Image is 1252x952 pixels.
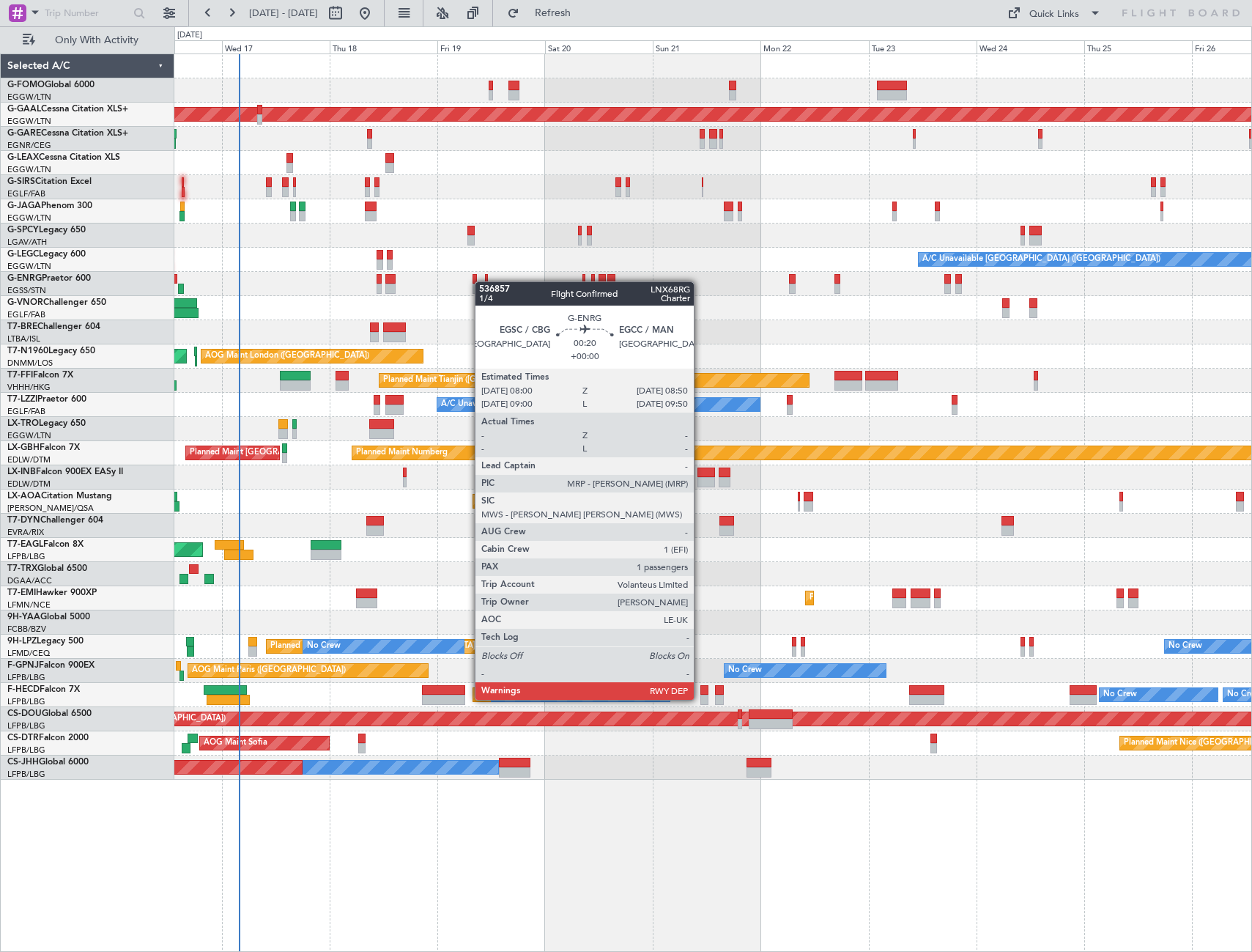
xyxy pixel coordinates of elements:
button: Quick Links [1000,1,1108,25]
span: G-LEAX [7,153,39,162]
span: T7-TRX [7,564,37,573]
a: EGLF/FAB [7,188,45,199]
a: F-HECDFalcon 7X [7,685,80,694]
span: G-JAGA [7,202,41,210]
span: 9H-LPZ [7,637,37,646]
span: T7-EAGL [7,540,43,549]
a: LFMD/CEQ [7,648,50,659]
span: G-SIRS [7,177,35,186]
span: 9H-YAA [7,613,40,621]
a: LFPB/LBG [7,745,45,756]
a: G-LEAXCessna Citation XLS [7,153,120,162]
input: Trip Number [45,2,129,24]
a: T7-BREChallenger 604 [7,322,100,331]
a: G-SIRSCitation Excel [7,177,92,186]
a: LFMN/NCE [7,599,51,610]
span: T7-LZZI [7,395,37,404]
div: Mon 22 [760,40,868,53]
div: Planned Maint Nice ([GEOGRAPHIC_DATA]) [477,490,640,512]
span: CS-DTR [7,734,39,742]
div: No Crew [1103,684,1137,706]
a: G-FOMOGlobal 6000 [7,81,95,89]
a: LFPB/LBG [7,769,45,780]
a: FCBB/BZV [7,624,46,635]
div: Fri 19 [437,40,545,53]
div: AOG Maint Sofia [204,732,267,754]
div: A/C Unavailable [GEOGRAPHIC_DATA] ([GEOGRAPHIC_DATA]) [441,394,679,416]
a: LX-AOACitation Mustang [7,492,112,501]
a: G-VNORChallenger 650 [7,298,106,307]
span: F-HECD [7,685,40,694]
div: A/C Unavailable [GEOGRAPHIC_DATA] ([GEOGRAPHIC_DATA]) [922,248,1160,270]
span: LX-AOA [7,492,41,501]
div: Planned Maint [GEOGRAPHIC_DATA] ([GEOGRAPHIC_DATA]) [477,684,708,706]
a: EGNR/CEG [7,140,51,151]
a: G-ENRGPraetor 600 [7,274,91,283]
span: LX-TRO [7,419,39,428]
a: EGLF/FAB [7,406,45,417]
a: CS-DOUGlobal 6500 [7,709,92,718]
a: VHHH/HKG [7,382,51,393]
a: G-JAGAPhenom 300 [7,202,92,210]
span: CS-JHH [7,758,39,767]
span: G-GARE [7,129,41,138]
div: Quick Links [1029,7,1079,22]
div: Wed 17 [222,40,330,53]
div: No Crew [307,635,341,657]
div: AOG Maint London ([GEOGRAPHIC_DATA]) [205,345,369,367]
button: Refresh [500,1,588,25]
a: LGAV/ATH [7,237,47,248]
a: EDLW/DTM [7,454,51,465]
div: Planned Maint Tianjin ([GEOGRAPHIC_DATA]) [383,369,554,391]
span: F-GPNJ [7,661,39,670]
a: EVRA/RIX [7,527,44,538]
div: Planned [GEOGRAPHIC_DATA] ([GEOGRAPHIC_DATA]) [270,635,478,657]
a: [PERSON_NAME]/QSA [7,503,94,514]
a: LX-GBHFalcon 7X [7,443,80,452]
a: T7-TRXGlobal 6500 [7,564,87,573]
span: LX-GBH [7,443,40,452]
div: Tue 23 [869,40,977,53]
a: LX-TROLegacy 650 [7,419,86,428]
a: LFPB/LBG [7,551,45,562]
span: LX-INB [7,468,36,476]
div: Planned Maint Nurnberg [356,442,448,464]
span: T7-EMI [7,588,36,597]
a: EGGW/LTN [7,213,51,224]
span: Only With Activity [38,35,155,45]
a: EGGW/LTN [7,164,51,175]
a: DGAA/ACC [7,575,52,586]
span: T7-BRE [7,322,37,331]
div: Planned Maint [GEOGRAPHIC_DATA] ([GEOGRAPHIC_DATA]) [190,442,421,464]
a: T7-DYNChallenger 604 [7,516,103,525]
span: [DATE] - [DATE] [249,7,318,20]
a: T7-EMIHawker 900XP [7,588,97,597]
a: CS-DTRFalcon 2000 [7,734,89,742]
a: 9H-YAAGlobal 5000 [7,613,90,621]
div: Wed 24 [977,40,1084,53]
a: T7-FFIFalcon 7X [7,371,73,380]
a: 9H-LPZLegacy 500 [7,637,84,646]
span: G-GAAL [7,105,41,114]
div: No Crew [1168,635,1202,657]
span: T7-FFI [7,371,33,380]
span: G-LEGC [7,250,39,259]
div: [DATE] [177,29,202,42]
div: Sat 20 [545,40,653,53]
a: LTBA/ISL [7,333,40,344]
a: G-GARECessna Citation XLS+ [7,129,128,138]
a: G-SPCYLegacy 650 [7,226,86,235]
div: No Crew [728,660,762,682]
a: G-GAALCessna Citation XLS+ [7,105,128,114]
a: G-LEGCLegacy 600 [7,250,86,259]
a: EGGW/LTN [7,116,51,127]
div: Sun 21 [653,40,760,53]
div: Planned Maint [GEOGRAPHIC_DATA] [810,587,949,609]
div: No Crew [495,684,529,706]
div: AOG Maint Paris ([GEOGRAPHIC_DATA]) [192,660,346,682]
button: Only With Activity [16,29,159,52]
span: T7-N1960 [7,347,48,355]
a: EGGW/LTN [7,430,51,441]
a: CS-JHHGlobal 6000 [7,758,89,767]
a: EGGW/LTN [7,92,51,103]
